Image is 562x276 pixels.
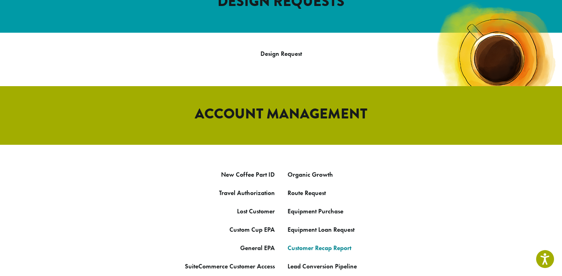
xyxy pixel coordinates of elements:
a: Equipment Purcha [288,207,338,215]
a: New Coffee Part ID [221,170,275,179]
a: se [338,207,343,215]
a: Design Request [260,49,302,58]
a: Custom Cup EPA [229,225,275,234]
a: Travel Authorization [219,189,275,197]
a: Equipment Loan Request [288,225,354,234]
a: General EPA [240,244,275,252]
a: Lost Customer [237,207,275,215]
a: Customer Recap Report [288,244,351,252]
a: Organic Growth [288,170,333,179]
a: Lead Conversion Pipeline [288,262,357,270]
a: Route Request [288,189,326,197]
a: SuiteCommerce Customer Access [185,262,275,270]
h2: ACCOUNT MANAGEMENT [54,105,508,122]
